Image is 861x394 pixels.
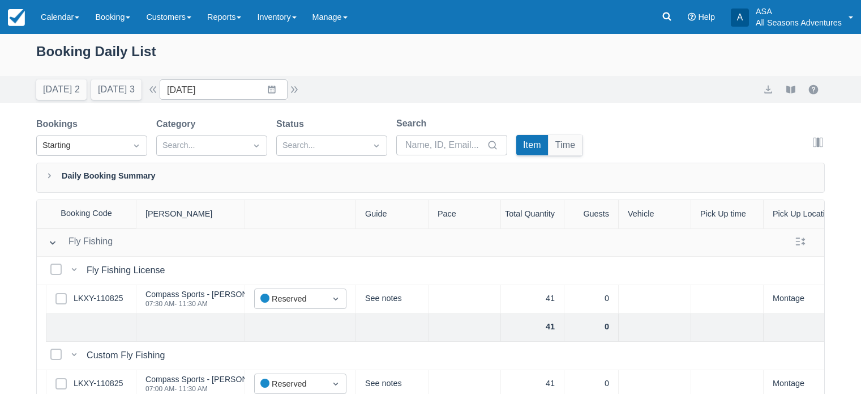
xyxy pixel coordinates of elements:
img: checkfront-main-nav-mini-logo.png [8,9,25,26]
div: Compass Sports - [PERSON_NAME][DEMOGRAPHIC_DATA] [145,375,367,383]
button: [DATE] 3 [91,79,142,100]
label: Search [396,117,431,130]
button: export [761,83,775,96]
button: [DATE] 2 [36,79,87,100]
label: Category [156,117,200,131]
i: Help [688,13,696,21]
button: Fly Fishing [44,232,117,253]
p: All Seasons Adventures [756,17,842,28]
div: Guests [564,200,619,228]
p: ASA [756,6,842,17]
div: Pick Up Location [764,200,836,228]
span: Dropdown icon [330,293,341,304]
div: Compass Sports - [PERSON_NAME][DEMOGRAPHIC_DATA] [145,290,367,298]
div: Starting [42,139,121,152]
div: Vehicle [619,200,691,228]
span: Dropdown icon [330,378,341,389]
span: Dropdown icon [251,140,262,151]
div: Booking Code [37,200,136,228]
div: See notes [356,285,429,313]
input: Name, ID, Email... [405,135,485,155]
div: Pick Up time [691,200,764,228]
span: Help [698,12,715,22]
div: Fly Fishing License [87,264,169,277]
div: 0 [564,285,619,313]
label: Status [276,117,309,131]
div: Reserved [260,293,320,306]
a: LKXY-110825 [74,293,123,305]
div: 41 [501,285,564,313]
div: Reserved [260,378,320,391]
input: Date [160,79,288,100]
span: Dropdown icon [131,140,142,151]
div: Pace [429,200,501,228]
div: [PERSON_NAME] [136,200,245,228]
div: 07:30 AM - 11:30 AM [145,300,367,307]
button: Time [549,135,582,155]
button: Item [516,135,548,155]
div: A [731,9,749,27]
div: 41 [501,313,564,342]
a: LKXY-110825 [74,378,123,390]
label: Bookings [36,117,82,131]
div: Booking Daily List [36,41,825,74]
div: 07:00 AM - 11:30 AM [145,385,367,392]
span: Dropdown icon [371,140,382,151]
div: Custom Fly Fishing [87,349,169,362]
div: Daily Booking Summary [36,163,825,193]
div: Montage [764,285,836,313]
div: Total Quantity [501,200,564,228]
div: 0 [564,313,619,342]
div: Guide [356,200,429,228]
